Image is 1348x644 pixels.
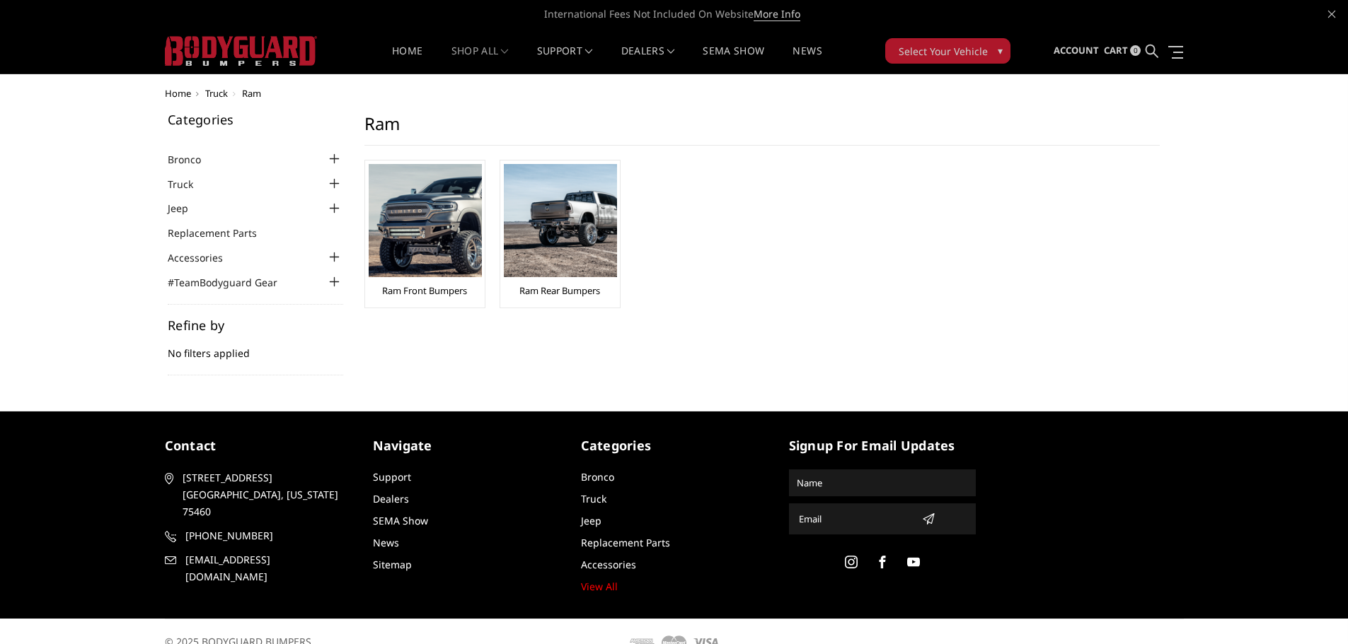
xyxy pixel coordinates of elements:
a: Sitemap [373,558,412,571]
h5: signup for email updates [789,436,976,455]
a: Account [1054,32,1099,70]
span: Account [1054,44,1099,57]
a: Accessories [168,250,241,265]
a: Truck [581,492,606,505]
a: More Info [754,7,800,21]
h5: Categories [168,113,343,126]
a: Bronco [168,152,219,167]
a: Replacement Parts [168,226,275,240]
span: [EMAIL_ADDRESS][DOMAIN_NAME] [185,551,350,585]
a: Dealers [373,492,409,505]
a: [PHONE_NUMBER] [165,527,352,544]
a: Ram Rear Bumpers [519,284,600,297]
span: ▾ [998,43,1003,58]
div: No filters applied [168,319,343,375]
h5: Navigate [373,436,560,455]
span: [STREET_ADDRESS] [GEOGRAPHIC_DATA], [US_STATE] 75460 [183,469,347,520]
a: Replacement Parts [581,536,670,549]
span: 0 [1130,45,1141,56]
a: Accessories [581,558,636,571]
a: Home [392,46,422,74]
a: Truck [168,177,211,192]
a: #TeamBodyguard Gear [168,275,295,290]
a: Jeep [168,201,206,216]
button: Select Your Vehicle [885,38,1010,64]
img: BODYGUARD BUMPERS [165,36,317,66]
a: Ram Front Bumpers [382,284,467,297]
a: News [373,536,399,549]
a: [EMAIL_ADDRESS][DOMAIN_NAME] [165,551,352,585]
h1: Ram [364,113,1160,146]
span: Ram [242,87,261,100]
input: Name [791,472,974,494]
h5: Categories [581,436,768,455]
a: shop all [451,46,509,74]
a: Dealers [621,46,675,74]
a: Jeep [581,514,601,527]
a: Truck [205,87,228,100]
h5: Refine by [168,319,343,332]
a: Support [373,470,411,484]
a: SEMA Show [703,46,764,74]
span: [PHONE_NUMBER] [185,527,350,544]
a: Support [537,46,593,74]
span: Cart [1104,44,1128,57]
a: Home [165,87,191,100]
a: Cart 0 [1104,32,1141,70]
a: News [793,46,822,74]
a: Bronco [581,470,614,484]
input: Email [793,508,916,530]
a: View All [581,580,618,593]
span: Select Your Vehicle [899,44,988,59]
a: SEMA Show [373,514,428,527]
h5: contact [165,436,352,455]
